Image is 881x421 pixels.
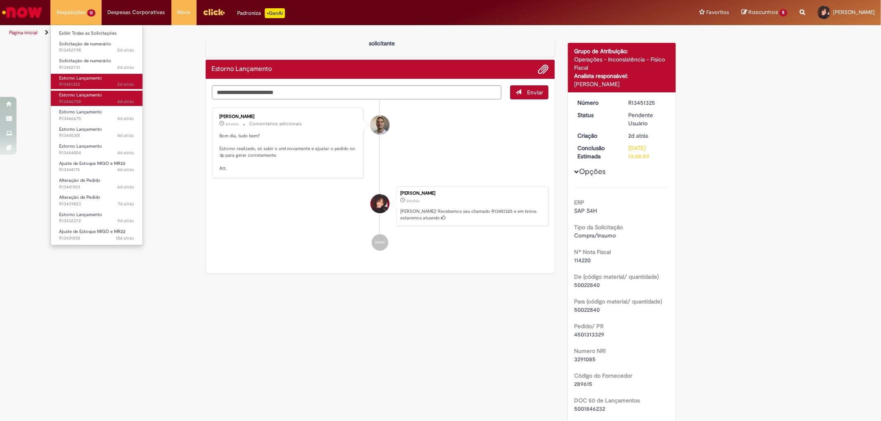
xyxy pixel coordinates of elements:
[51,74,142,89] a: Aberto R13451325 : Estorno Lançamento
[118,218,134,224] span: 9d atrás
[118,81,134,87] time: 27/08/2025 10:08:57
[574,372,632,379] b: Código do Fornecedor
[59,143,102,149] span: Estorno Lançamento
[51,91,142,106] a: Aberto R13446708 : Estorno Lançamento
[574,322,603,330] b: Pedido/ PR
[51,176,142,191] a: Aberto R13441923 : Alteração de Pedido
[628,111,667,127] div: Pendente Usuário
[220,133,357,172] p: Bom dia, tudo bem? Estorno realizado, só subir o xml novamente e ajustar o pedido no dp para gera...
[574,347,606,355] b: Numero NRI
[51,210,142,226] a: Aberto R13432372 : Estorno Lançamento
[118,218,134,224] time: 20/08/2025 13:18:28
[118,115,134,122] span: 4d atrás
[59,177,100,183] span: Alteração de Pedido
[574,405,605,412] span: 5001846232
[212,85,502,99] textarea: Digite sua mensagem aqui...
[574,207,597,214] span: SAP S4H
[571,111,622,119] dt: Status
[118,99,134,105] span: 4d atrás
[226,122,239,127] span: 2d atrás
[116,235,134,241] span: 10d atrás
[50,25,143,245] ul: Requisições
[370,115,389,134] div: Joziano De Jesus Oliveira
[574,355,596,363] span: 3291085
[116,235,134,241] time: 20/08/2025 09:10:58
[400,208,544,221] p: [PERSON_NAME]! Recebemos seu chamado R13451325 e em breve estaremos atuando.
[574,397,640,404] b: DOC 50 de Lançamentos
[59,126,102,132] span: Estorno Lançamento
[59,160,126,167] span: Ajuste de Estoque MIGO e MR22
[59,150,134,156] span: R13444854
[833,9,875,16] span: [PERSON_NAME]
[51,193,142,208] a: Aberto R13439823 : Alteração de Pedido
[212,99,549,259] ul: Histórico de tíquete
[527,89,543,96] span: Enviar
[1,4,43,21] img: ServiceNow
[406,198,420,203] span: 2d atrás
[574,199,584,206] b: ERP
[574,380,592,388] span: 289615
[118,201,134,207] span: 7d atrás
[574,273,659,280] b: De (código material/ quantidade)
[574,281,600,289] span: 50022840
[574,306,600,313] span: 50022840
[406,198,420,203] time: 27/08/2025 10:08:55
[628,132,648,139] span: 2d atrás
[51,142,142,157] a: Aberto R13444854 : Estorno Lançamento
[59,75,102,81] span: Estorno Lançamento
[574,55,670,72] div: Operações - Inconsistência - Físico Fiscal
[6,25,581,40] ul: Trilhas de página
[59,201,134,207] span: R13439823
[118,64,134,71] span: 2d atrás
[59,99,134,105] span: R13446708
[118,167,134,173] span: 4d atrás
[779,9,787,16] span: 5
[574,256,591,264] span: 114220
[9,29,38,36] a: Página inicial
[59,115,134,122] span: R13446675
[628,99,667,107] div: R13451325
[571,99,622,107] dt: Número
[59,212,102,218] span: Estorno Lançamento
[118,184,134,190] span: 6d atrás
[748,8,778,16] span: Rascunhos
[574,331,604,338] span: 4501313329
[59,194,100,200] span: Alteração de Pedido
[118,47,134,53] time: 27/08/2025 14:32:39
[628,132,648,139] time: 27/08/2025 10:08:55
[51,29,142,38] a: Exibir Todas as Solicitações
[59,47,134,54] span: R13452798
[574,80,670,88] div: [PERSON_NAME]
[574,223,623,231] b: Tipo da Solicitação
[57,8,85,16] span: Requisições
[212,186,549,226] li: Emily Sousa Gomes
[118,115,134,122] time: 26/08/2025 08:31:45
[574,72,670,80] div: Analista responsável:
[59,64,134,71] span: R13452731
[249,120,302,127] small: Comentários adicionais
[118,201,134,207] time: 22/08/2025 13:04:07
[118,167,134,173] time: 25/08/2025 13:06:20
[118,132,134,139] span: 4d atrás
[220,114,357,119] div: [PERSON_NAME]
[59,167,134,173] span: R13444174
[203,6,225,18] img: click_logo_yellow_360x200.png
[59,132,134,139] span: R13445301
[265,8,285,18] p: +GenAi
[51,40,142,55] a: Aberto R13452798 : Solicitação de numerário
[51,108,142,123] a: Aberto R13446675 : Estorno Lançamento
[212,66,272,73] h2: Estorno Lançamento Histórico de tíquete
[574,298,662,305] b: Para (código material/ quantidade)
[118,47,134,53] span: 2d atrás
[574,47,670,55] div: Grupo de Atribuição:
[59,58,111,64] span: Solicitação de numerário
[108,8,165,16] span: Despesas Corporativas
[51,56,142,72] a: Aberto R13452731 : Solicitação de numerário
[571,132,622,140] dt: Criação
[510,85,549,99] button: Enviar
[178,8,190,16] span: More
[59,109,102,115] span: Estorno Lançamento
[118,150,134,156] time: 25/08/2025 15:07:51
[87,9,95,16] span: 12
[226,122,239,127] time: 27/08/2025 14:15:40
